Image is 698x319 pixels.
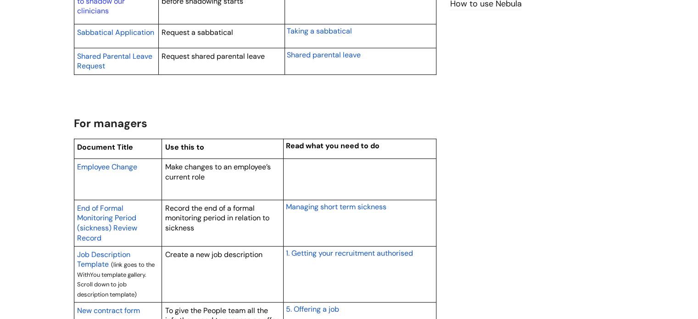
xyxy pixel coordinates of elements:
span: New contract form [77,306,140,315]
a: Job Description Template [77,249,130,270]
a: 5. Offering a job [285,303,339,314]
span: Managing short term sickness [285,202,386,212]
span: Make changes to an employee’s current role [165,162,271,182]
span: Shared Parental Leave Request [77,51,152,71]
span: Taking a sabbatical [287,26,352,36]
span: 1. Getting your recruitment authorised [285,248,413,258]
a: 1. Getting your recruitment authorised [285,247,413,258]
span: 5. Offering a job [285,304,339,314]
span: Sabbatical Application [77,28,154,37]
span: Employee Change [77,162,137,172]
span: Use this to [165,142,204,152]
a: Taking a sabbatical [287,25,352,36]
span: Record the end of a formal monitoring period in relation to sickness [165,203,269,233]
a: New contract form [77,305,140,316]
a: Managing short term sickness [285,201,386,212]
span: Job Description Template [77,250,130,269]
span: End of Formal Monitoring Period (sickness) Review Record [77,203,137,243]
span: Read what you need to do [285,141,379,151]
a: Sabbatical Application [77,27,154,38]
span: For managers [74,116,147,130]
a: Shared Parental Leave Request [77,50,152,72]
span: (link goes to the WithYou template gallery. Scroll down to job description template) [77,261,155,298]
a: Employee Change [77,161,137,172]
a: Shared parental leave [287,49,361,60]
span: Request a sabbatical [162,28,233,37]
span: Request shared parental leave [162,51,265,61]
span: Shared parental leave [287,50,361,60]
span: Create a new job description [165,250,262,259]
span: Document Title [77,142,133,152]
a: End of Formal Monitoring Period (sickness) Review Record [77,202,137,243]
